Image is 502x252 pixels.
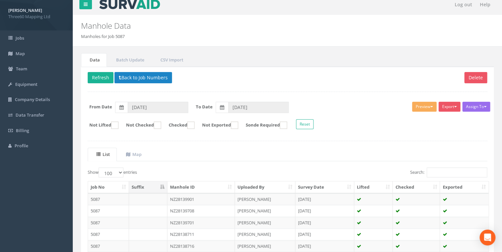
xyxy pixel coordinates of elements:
[295,193,354,205] td: [DATE]
[126,151,142,157] uib-tab-heading: Map
[88,228,129,240] td: 5087
[15,81,37,87] span: Equipment
[393,181,440,193] th: Checked: activate to sort column ascending
[235,228,295,240] td: [PERSON_NAME]
[167,240,235,252] td: NZ28138716
[16,35,24,41] span: Jobs
[88,193,129,205] td: 5087
[16,66,27,72] span: Team
[128,102,188,113] input: From Date
[295,217,354,229] td: [DATE]
[16,51,25,56] span: Map
[96,151,110,157] uib-tab-heading: List
[196,104,213,110] label: To Date
[235,205,295,217] td: [PERSON_NAME]
[296,119,314,129] button: Reset
[239,122,287,129] label: Sonde Required
[15,96,50,102] span: Company Details
[412,102,437,112] button: Preview
[99,167,123,177] select: Showentries
[88,205,129,217] td: 5087
[167,228,235,240] td: NZ28138711
[464,72,487,83] button: Delete
[235,217,295,229] td: [PERSON_NAME]
[119,122,161,129] label: Not Checked
[439,102,460,112] button: Export
[295,205,354,217] td: [DATE]
[81,21,423,30] h2: Manhole Data
[162,122,194,129] label: Checked
[167,181,235,193] th: Manhole ID: activate to sort column ascending
[354,181,393,193] th: Lifted: activate to sort column ascending
[88,167,137,177] label: Show entries
[462,102,490,112] button: Assign To
[88,181,129,193] th: Job No: activate to sort column ascending
[83,122,118,129] label: Not Lifted
[129,181,167,193] th: Suffix: activate to sort column descending
[295,228,354,240] td: [DATE]
[480,230,495,245] div: Open Intercom Messenger
[117,148,148,161] a: Map
[16,127,29,133] span: Billing
[440,181,488,193] th: Exported: activate to sort column ascending
[89,104,112,110] label: From Date
[107,53,151,67] a: Batch Update
[16,112,44,118] span: Data Transfer
[167,205,235,217] td: NZ28139708
[15,143,28,149] span: Profile
[235,240,295,252] td: [PERSON_NAME]
[8,6,64,19] a: [PERSON_NAME] Three60 Mapping Ltd
[167,193,235,205] td: NZ28139901
[195,122,238,129] label: Not Exported
[295,240,354,252] td: [DATE]
[88,240,129,252] td: 5087
[88,72,113,83] button: Refresh
[152,53,190,67] a: CSV Import
[410,167,487,177] label: Search:
[8,7,42,13] strong: [PERSON_NAME]
[88,148,117,161] a: List
[81,33,125,40] li: Manholes for Job 5087
[235,181,295,193] th: Uploaded By: activate to sort column ascending
[228,102,289,113] input: To Date
[235,193,295,205] td: [PERSON_NAME]
[81,53,107,67] a: Data
[8,14,64,20] span: Three60 Mapping Ltd
[88,217,129,229] td: 5087
[167,217,235,229] td: NZ28139701
[114,72,172,83] button: Back to Job Numbers
[295,181,354,193] th: Survey Date: activate to sort column ascending
[427,167,487,177] input: Search:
